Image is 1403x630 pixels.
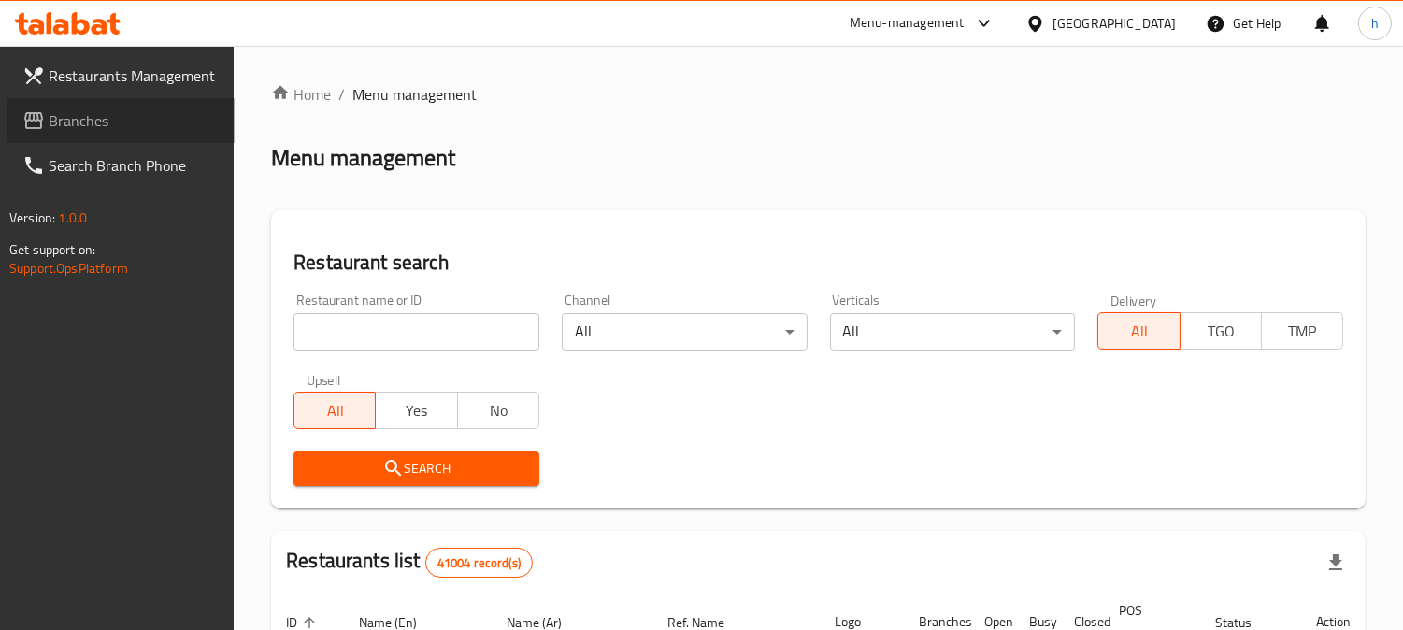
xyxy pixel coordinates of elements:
a: Home [271,83,331,106]
span: h [1371,13,1379,34]
span: Search [308,457,524,480]
div: [GEOGRAPHIC_DATA] [1052,13,1176,34]
li: / [338,83,345,106]
h2: Menu management [271,143,455,173]
input: Search for restaurant name or ID.. [293,313,539,351]
h2: Restaurant search [293,249,1343,277]
nav: breadcrumb [271,83,1366,106]
div: Export file [1313,540,1358,585]
h2: Restaurants list [286,547,533,578]
button: All [1097,312,1180,350]
span: Get support on: [9,237,95,262]
label: Upsell [307,373,341,386]
span: TGO [1188,318,1254,345]
button: TMP [1261,312,1343,350]
a: Restaurants Management [7,53,235,98]
span: Search Branch Phone [49,154,220,177]
span: Yes [383,397,450,424]
label: Delivery [1110,294,1157,307]
span: All [302,397,368,424]
span: 41004 record(s) [426,554,532,572]
button: Search [293,451,539,486]
div: Menu-management [850,12,965,35]
div: All [562,313,808,351]
span: Restaurants Management [49,64,220,87]
div: Total records count [425,548,533,578]
button: TGO [1180,312,1262,350]
button: Yes [375,392,457,429]
span: Version: [9,206,55,230]
span: Branches [49,109,220,132]
span: No [465,397,532,424]
button: All [293,392,376,429]
a: Branches [7,98,235,143]
a: Support.OpsPlatform [9,256,128,280]
a: Search Branch Phone [7,143,235,188]
span: 1.0.0 [58,206,87,230]
span: TMP [1269,318,1336,345]
button: No [457,392,539,429]
span: All [1106,318,1172,345]
div: All [830,313,1076,351]
span: Menu management [352,83,477,106]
